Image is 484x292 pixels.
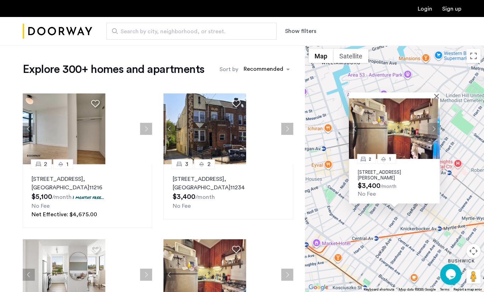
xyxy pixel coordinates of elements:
input: Apartment Search [106,23,277,40]
span: Map data ©2025 Google [399,288,436,291]
a: Terms (opens in new tab) [440,287,449,292]
button: Previous apartment [349,122,361,134]
span: 3 [185,160,188,168]
img: logo [23,18,92,45]
span: $3,400 [358,182,380,189]
button: Map camera controls [466,244,480,258]
a: Login [418,6,432,12]
img: Google [307,283,330,292]
ng-select: sort-apartment [240,63,293,76]
a: Cazamio Logo [23,18,92,45]
span: Search by city, neighborhood, or street. [121,27,257,36]
span: 2 [44,160,47,168]
span: 2 [369,156,371,161]
span: 1 [66,160,68,168]
button: Show or hide filters [285,27,316,35]
button: Toggle fullscreen view [466,49,480,63]
button: Previous apartment [23,123,35,135]
span: No Fee [358,191,376,197]
button: Next apartment [281,123,293,135]
div: Recommended [243,65,283,75]
img: Apartment photo [349,98,440,159]
label: Sort by [219,65,238,74]
a: Report a map error [454,287,482,292]
h1: Explore 300+ homes and apartments [23,62,204,76]
iframe: chat widget [440,264,463,285]
button: Previous apartment [163,269,176,281]
span: No Fee [172,203,190,209]
button: Show satellite imagery [333,49,368,63]
button: Close [435,93,440,98]
span: $3,400 [172,193,195,200]
a: 32[STREET_ADDRESS], [GEOGRAPHIC_DATA]11234No Fee [163,164,293,219]
button: Previous apartment [163,123,176,135]
button: Next apartment [428,122,440,134]
sub: /month [380,184,396,189]
span: 1 [389,156,391,161]
button: Next apartment [281,269,293,281]
span: 2 [207,160,210,168]
button: Drag Pegman onto the map to open Street View [466,269,480,284]
sub: /month [195,194,215,200]
span: $5,100 [32,193,52,200]
img: 2016_638673975962267132.jpeg [23,93,105,164]
button: Next apartment [140,123,152,135]
p: 1 months free... [73,194,104,200]
button: Previous apartment [23,269,35,281]
button: Next apartment [140,269,152,281]
span: No Fee [32,203,50,209]
sub: /month [52,194,72,200]
a: Registration [442,6,461,12]
a: 21[STREET_ADDRESS], [GEOGRAPHIC_DATA]112161 months free...No FeeNet Effective: $4,675.00 [23,164,152,228]
button: Show street map [308,49,333,63]
button: Keyboard shortcuts [364,287,394,292]
span: Net Effective: $4,675.00 [32,212,97,217]
p: [STREET_ADDRESS] 11216 [32,175,143,192]
img: 2016_638484540295233130.jpeg [163,93,246,164]
p: [STREET_ADDRESS][PERSON_NAME] [358,170,431,181]
p: [STREET_ADDRESS] 11234 [172,175,284,192]
a: Open this area in Google Maps (opens a new window) [307,283,330,292]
